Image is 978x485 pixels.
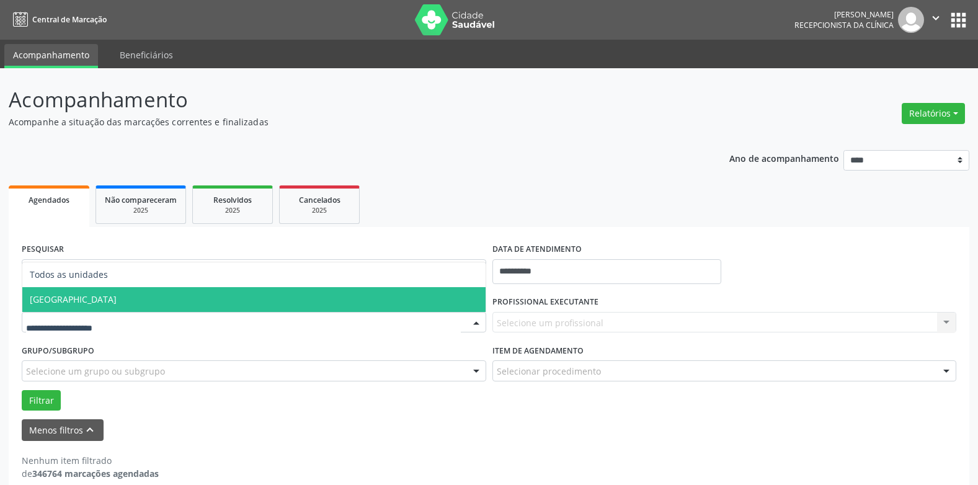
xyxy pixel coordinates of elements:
[202,206,264,215] div: 2025
[22,467,159,480] div: de
[22,419,104,441] button: Menos filtroskeyboard_arrow_up
[948,9,969,31] button: apps
[83,423,97,437] i: keyboard_arrow_up
[22,341,94,360] label: Grupo/Subgrupo
[492,341,584,360] label: Item de agendamento
[794,20,894,30] span: Recepcionista da clínica
[288,206,350,215] div: 2025
[30,269,108,280] span: Todos as unidades
[105,195,177,205] span: Não compareceram
[497,365,601,378] span: Selecionar procedimento
[299,195,340,205] span: Cancelados
[9,115,681,128] p: Acompanhe a situação das marcações correntes e finalizadas
[924,7,948,33] button: 
[111,44,182,66] a: Beneficiários
[902,103,965,124] button: Relatórios
[9,9,107,30] a: Central de Marcação
[26,365,165,378] span: Selecione um grupo ou subgrupo
[729,150,839,166] p: Ano de acompanhamento
[30,293,117,305] span: [GEOGRAPHIC_DATA]
[105,206,177,215] div: 2025
[492,293,598,312] label: PROFISSIONAL EXECUTANTE
[22,454,159,467] div: Nenhum item filtrado
[4,44,98,68] a: Acompanhamento
[898,7,924,33] img: img
[32,468,159,479] strong: 346764 marcações agendadas
[9,84,681,115] p: Acompanhamento
[492,240,582,259] label: DATA DE ATENDIMENTO
[213,195,252,205] span: Resolvidos
[29,195,69,205] span: Agendados
[32,14,107,25] span: Central de Marcação
[22,240,64,259] label: PESQUISAR
[794,9,894,20] div: [PERSON_NAME]
[22,390,61,411] button: Filtrar
[929,11,943,25] i: 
